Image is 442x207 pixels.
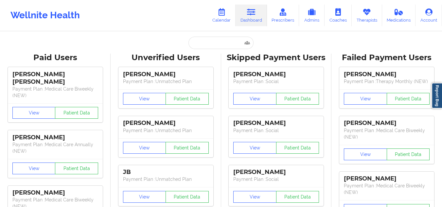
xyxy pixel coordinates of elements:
p: Payment Plan : Unmatched Plan [123,127,209,134]
button: Patient Data [166,93,209,105]
button: Patient Data [166,142,209,154]
div: JB [123,168,209,176]
button: View [233,93,276,105]
div: [PERSON_NAME] [123,71,209,78]
div: [PERSON_NAME] [PERSON_NAME] [12,71,98,86]
button: Patient Data [276,93,319,105]
button: View [344,148,387,160]
p: Payment Plan : Medical Care Biweekly (NEW) [344,127,430,140]
button: Patient Data [276,191,319,203]
p: Payment Plan : Social [233,127,319,134]
p: Payment Plan : Unmatched Plan [123,78,209,85]
a: Dashboard [236,5,267,26]
button: Patient Data [387,148,430,160]
p: Payment Plan : Medical Care Biweekly (NEW) [12,86,98,99]
a: Calendar [207,5,236,26]
div: [PERSON_NAME] [233,168,319,176]
div: [PERSON_NAME] [344,175,430,182]
a: Prescribers [267,5,299,26]
div: [PERSON_NAME] [12,134,98,141]
button: Patient Data [55,163,98,174]
p: Payment Plan : Medical Care Annually (NEW) [12,141,98,154]
div: Unverified Users [115,53,217,63]
a: Therapists [352,5,382,26]
div: [PERSON_NAME] [344,71,430,78]
button: View [233,142,276,154]
button: Patient Data [166,191,209,203]
button: View [123,191,166,203]
div: Failed Payment Users [336,53,437,63]
button: View [123,142,166,154]
div: [PERSON_NAME] [233,119,319,127]
a: Account [415,5,442,26]
p: Payment Plan : Medical Care Biweekly (NEW) [344,182,430,196]
button: View [12,163,56,174]
div: Skipped Payment Users [226,53,327,63]
div: [PERSON_NAME] [344,119,430,127]
p: Payment Plan : Therapy Monthly (NEW) [344,78,430,85]
a: Coaches [325,5,352,26]
button: Patient Data [387,93,430,105]
p: Payment Plan : Unmatched Plan [123,176,209,182]
button: View [344,93,387,105]
div: Paid Users [5,53,106,63]
div: [PERSON_NAME] [233,71,319,78]
p: Payment Plan : Social [233,78,319,85]
p: Payment Plan : Social [233,176,319,182]
button: Patient Data [276,142,319,154]
button: Patient Data [55,107,98,119]
div: [PERSON_NAME] [12,189,98,197]
div: [PERSON_NAME] [123,119,209,127]
a: Medications [382,5,416,26]
a: Admins [299,5,325,26]
a: Report Bug [432,83,442,109]
button: View [123,93,166,105]
button: View [12,107,56,119]
button: View [233,191,276,203]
